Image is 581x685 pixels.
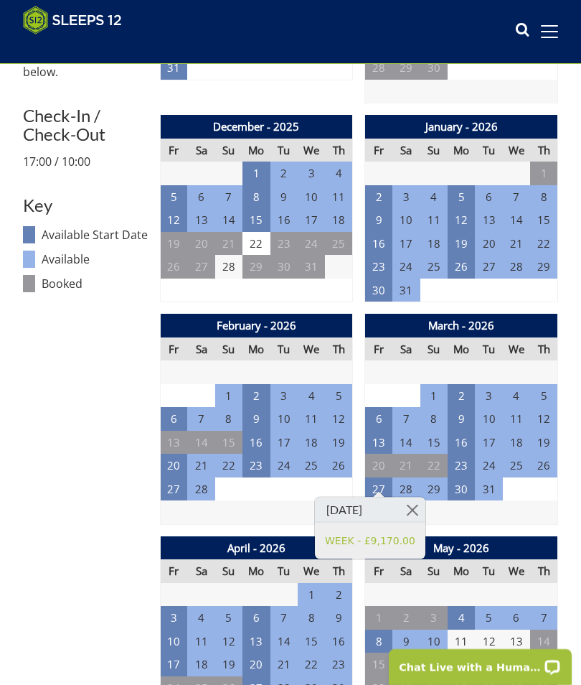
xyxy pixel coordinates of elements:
td: 11 [503,407,530,431]
h3: Key [23,196,148,215]
th: Su [215,139,242,162]
th: We [298,139,325,162]
td: 12 [475,630,502,653]
td: 1 [365,606,392,630]
td: 6 [242,606,270,630]
td: 31 [298,255,325,279]
td: 16 [242,431,270,455]
td: 4 [448,606,475,630]
td: 14 [187,431,214,455]
td: 1 [530,162,557,185]
td: 3 [160,606,187,630]
td: 4 [503,384,530,408]
td: 4 [187,606,214,630]
td: 17 [270,431,298,455]
td: 7 [270,606,298,630]
td: 10 [392,208,420,232]
th: Tu [475,337,502,361]
td: 23 [242,454,270,477]
th: April - 2026 [160,536,353,560]
td: 19 [325,431,352,455]
td: 9 [242,407,270,431]
td: 28 [187,477,214,501]
th: We [503,559,530,583]
td: 10 [270,407,298,431]
th: Fr [365,559,392,583]
th: Tu [475,559,502,583]
td: 21 [503,232,530,256]
td: 31 [475,477,502,501]
td: 25 [298,454,325,477]
td: 11 [448,630,475,653]
td: 8 [420,407,448,431]
td: 18 [325,208,352,232]
iframe: Customer reviews powered by Trustpilot [16,43,166,55]
td: 6 [160,407,187,431]
td: 11 [420,208,448,232]
td: 22 [242,232,270,256]
th: Fr [365,139,392,162]
td: 5 [530,384,557,408]
td: 6 [365,407,392,431]
a: WEEK - £9,170.00 [325,533,415,548]
th: Su [420,139,448,162]
td: 4 [420,185,448,209]
p: 17:00 / 10:00 [23,153,148,170]
td: 2 [325,583,352,607]
td: 15 [298,630,325,653]
td: 28 [392,477,420,501]
td: 30 [270,255,298,279]
td: 28 [365,56,392,80]
td: 25 [503,454,530,477]
th: Sa [392,139,420,162]
td: 31 [160,56,187,80]
td: 10 [420,630,448,653]
td: 7 [392,407,420,431]
td: 8 [215,407,242,431]
td: 12 [448,208,475,232]
td: 22 [530,232,557,256]
td: 13 [242,630,270,653]
td: 22 [420,454,448,477]
td: 3 [475,384,502,408]
td: 30 [365,279,392,302]
th: Sa [187,337,214,361]
td: 1 [420,384,448,408]
td: 13 [365,431,392,455]
td: 21 [392,454,420,477]
td: 6 [187,185,214,209]
td: 21 [215,232,242,256]
td: 27 [475,255,502,279]
td: 12 [325,407,352,431]
td: 18 [187,653,214,676]
td: 19 [215,653,242,676]
td: 7 [187,407,214,431]
td: 16 [365,232,392,256]
th: May - 2026 [365,536,558,560]
td: 7 [215,185,242,209]
td: 27 [365,477,392,501]
td: 7 [530,606,557,630]
td: 19 [160,232,187,256]
td: 5 [325,384,352,408]
td: 29 [530,255,557,279]
td: 23 [270,232,298,256]
td: 11 [187,630,214,653]
th: Mo [242,337,270,361]
td: 26 [160,255,187,279]
td: 18 [420,232,448,256]
h3: [DATE] [315,498,425,523]
td: 2 [242,384,270,408]
td: 16 [270,208,298,232]
td: 2 [392,606,420,630]
td: 24 [270,454,298,477]
td: 10 [298,185,325,209]
th: We [298,337,325,361]
th: Mo [242,559,270,583]
td: 22 [215,454,242,477]
td: 9 [270,185,298,209]
td: 8 [365,630,392,653]
th: Su [215,559,242,583]
td: 30 [448,477,475,501]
